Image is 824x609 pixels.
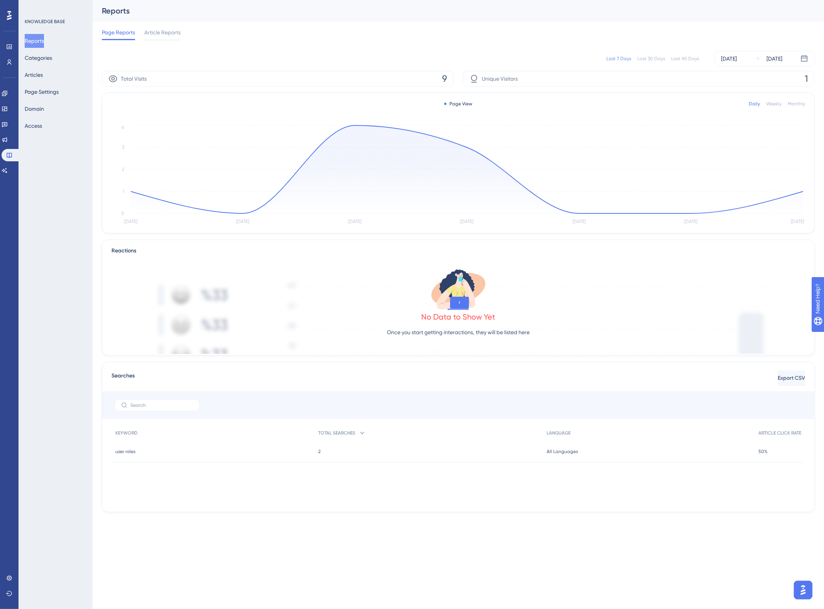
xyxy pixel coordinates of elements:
[130,403,193,408] input: Search
[124,219,137,225] tspan: [DATE]
[348,219,361,225] tspan: [DATE]
[115,448,135,455] span: user roles
[122,125,124,130] tspan: 4
[671,56,699,62] div: Last 90 Days
[778,374,805,383] span: Export CSV
[766,101,782,107] div: Weekly
[482,74,518,83] span: Unique Visitors
[115,430,138,436] span: KEYWORD
[758,448,768,455] span: 50%
[111,371,135,385] span: Searches
[25,19,65,25] div: KNOWLEDGE BASE
[721,54,737,63] div: [DATE]
[387,328,530,337] p: Once you start getting interactions, they will be listed here
[318,448,321,455] span: 2
[25,34,44,48] button: Reports
[442,73,447,85] span: 9
[25,68,43,82] button: Articles
[606,56,631,62] div: Last 7 Days
[25,85,59,99] button: Page Settings
[123,189,124,194] tspan: 1
[758,430,801,436] span: ARTICLE CLICK RATE
[318,430,355,436] span: TOTAL SEARCHES
[788,101,805,107] div: Monthly
[637,56,665,62] div: Last 30 Days
[792,579,815,602] iframe: UserGuiding AI Assistant Launcher
[749,101,760,107] div: Daily
[121,74,147,83] span: Total Visits
[805,73,808,85] span: 1
[121,211,124,216] tspan: 0
[144,28,181,37] span: Article Reports
[547,430,571,436] span: LANGUAGE
[461,219,474,225] tspan: [DATE]
[685,219,698,225] tspan: [DATE]
[767,54,782,63] div: [DATE]
[444,101,473,107] div: Page View
[25,102,44,116] button: Domain
[102,28,135,37] span: Page Reports
[102,5,795,16] div: Reports
[236,219,250,225] tspan: [DATE]
[547,448,578,455] span: All Languages
[778,370,805,386] button: Export CSV
[421,311,495,322] div: No Data to Show Yet
[791,219,804,225] tspan: [DATE]
[122,167,124,172] tspan: 2
[25,51,52,65] button: Categories
[122,145,124,150] tspan: 3
[18,2,48,11] span: Need Help?
[111,246,805,255] div: Reactions
[25,119,42,133] button: Access
[572,219,586,225] tspan: [DATE]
